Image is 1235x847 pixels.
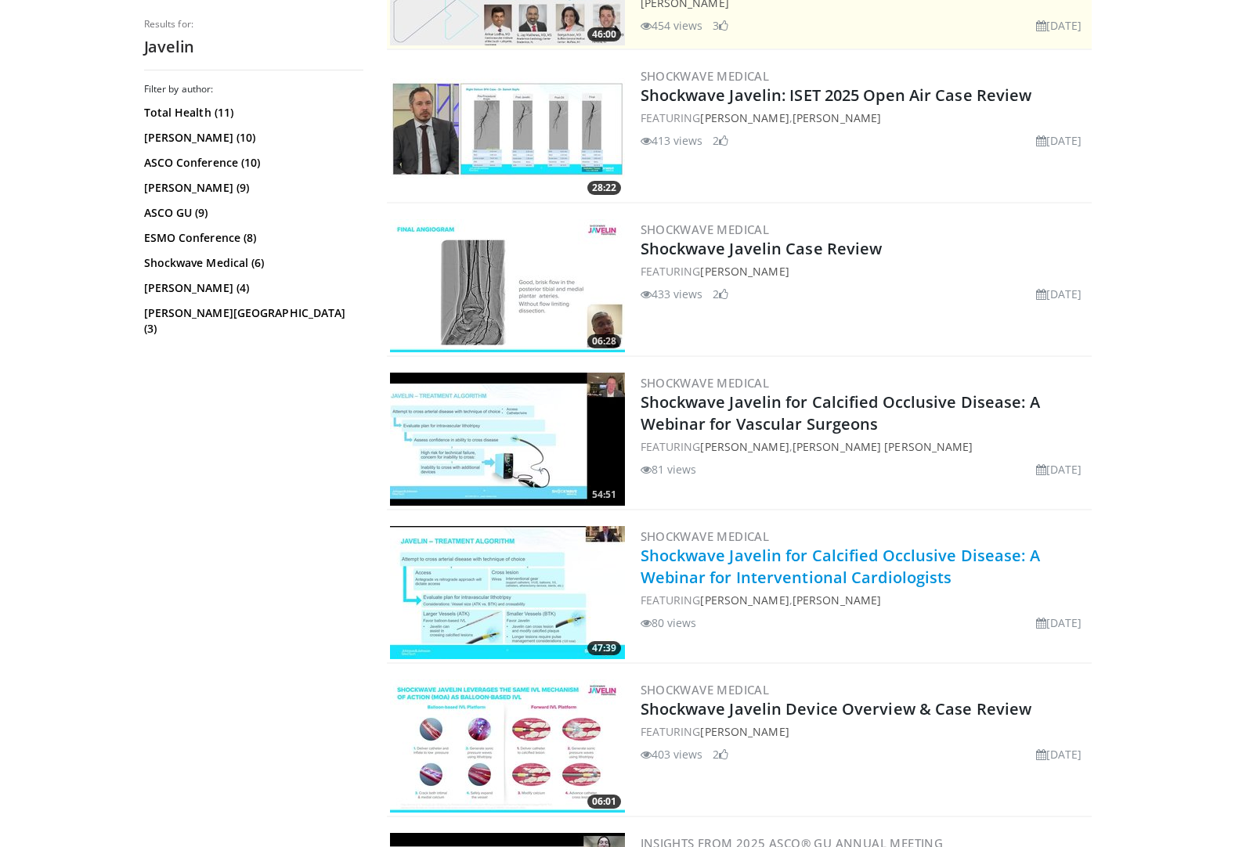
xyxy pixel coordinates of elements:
[713,286,728,302] li: 2
[390,679,625,813] img: e7d5c43b-575d-4c63-b7cc-3a5528e79902.300x170_q85_crop-smart_upscale.jpg
[587,488,621,502] span: 54:51
[641,110,1089,126] div: FEATURING ,
[390,66,625,199] a: 28:22
[144,37,363,57] h2: Javelin
[144,205,359,221] a: ASCO GU (9)
[641,238,883,259] a: Shockwave Javelin Case Review
[144,18,363,31] p: Results for:
[390,373,625,506] img: 89fc5641-71dc-4e82-b24e-39db20c25ff5.300x170_q85_crop-smart_upscale.jpg
[390,66,625,199] img: c112ef58-5df8-46ba-9a7c-e4bf64b4d4f2.300x170_q85_crop-smart_upscale.jpg
[700,264,789,279] a: [PERSON_NAME]
[641,85,1032,106] a: Shockwave Javelin: ISET 2025 Open Air Case Review
[390,526,625,659] img: b6027518-5ffe-4ee4-924d-fd30ddda678f.300x170_q85_crop-smart_upscale.jpg
[641,682,770,697] a: Shockwave Medical
[641,263,1089,279] div: FEATURING
[700,110,789,125] a: [PERSON_NAME]
[641,615,697,631] li: 80 views
[641,391,1040,434] a: Shockwave Javelin for Calcified Occlusive Disease: A Webinar for Vascular Surgeons
[587,334,621,348] span: 06:28
[1036,132,1082,149] li: [DATE]
[700,593,789,607] a: [PERSON_NAME]
[641,17,703,34] li: 454 views
[1036,17,1082,34] li: [DATE]
[390,679,625,813] a: 06:01
[641,746,703,762] li: 403 views
[641,375,770,391] a: Shockwave Medical
[1036,615,1082,631] li: [DATE]
[713,132,728,149] li: 2
[390,219,625,352] img: 0aad2c76-b1f3-4ef4-97b5-a745006ff4d4.300x170_q85_crop-smart_upscale.jpg
[144,255,359,271] a: Shockwave Medical (6)
[641,438,1089,455] div: FEATURING ,
[587,27,621,41] span: 46:00
[641,528,770,544] a: Shockwave Medical
[641,592,1089,608] div: FEATURING ,
[713,746,728,762] li: 2
[641,698,1032,719] a: Shockwave Javelin Device Overview & Case Review
[144,180,359,196] a: [PERSON_NAME] (9)
[641,545,1040,588] a: Shockwave Javelin for Calcified Occlusive Disease: A Webinar for Interventional Cardiologists
[390,526,625,659] a: 47:39
[641,461,697,478] li: 81 views
[793,439,973,454] a: [PERSON_NAME] [PERSON_NAME]
[700,724,789,739] a: [PERSON_NAME]
[587,795,621,809] span: 06:01
[144,155,359,171] a: ASCO Conference (10)
[1036,286,1082,302] li: [DATE]
[641,286,703,302] li: 433 views
[390,219,625,352] a: 06:28
[641,132,703,149] li: 413 views
[793,593,881,607] a: [PERSON_NAME]
[713,17,728,34] li: 3
[587,181,621,195] span: 28:22
[144,280,359,296] a: [PERSON_NAME] (4)
[144,105,359,121] a: Total Health (11)
[144,230,359,246] a: ESMO Conference (8)
[793,110,881,125] a: [PERSON_NAME]
[144,305,359,337] a: [PERSON_NAME][GEOGRAPHIC_DATA] (3)
[144,83,363,96] h3: Filter by author:
[641,723,1089,740] div: FEATURING
[641,222,770,237] a: Shockwave Medical
[144,130,359,146] a: [PERSON_NAME] (10)
[1036,746,1082,762] li: [DATE]
[390,373,625,506] a: 54:51
[1036,461,1082,478] li: [DATE]
[587,641,621,655] span: 47:39
[641,68,770,84] a: Shockwave Medical
[700,439,789,454] a: [PERSON_NAME]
